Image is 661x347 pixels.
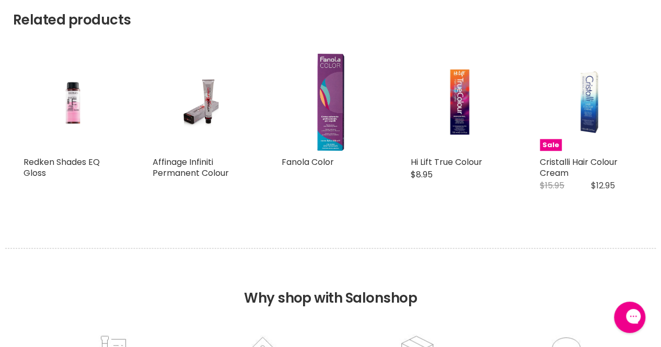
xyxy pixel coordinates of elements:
span: $15.95 [540,179,564,191]
iframe: Gorgias live chat messenger [609,298,651,337]
a: Cristalli Hair Colour Cream Sale [540,53,637,151]
span: $12.95 [591,179,615,191]
img: Fanola Color [317,53,344,151]
a: Affinage Infiniti Permanent Colour [153,155,229,178]
a: Affinage Infiniti Permanent Colour [153,53,250,151]
img: Hi Lift True Colour [427,53,492,151]
img: Cristalli Hair Colour Cream [556,53,621,151]
span: $8.95 [411,168,433,180]
a: Redken Shades EQ Gloss [24,155,100,178]
a: Hi Lift True Colour Hi Lift True Colour [411,53,508,151]
a: Fanola Color [282,155,334,167]
img: Affinage Infiniti Permanent Colour [169,53,234,151]
a: Redken Shades EQ Gloss [24,53,121,151]
span: Sale [540,139,562,151]
a: Hi Lift True Colour [411,155,482,167]
img: Redken Shades EQ Gloss [40,53,105,151]
a: Cristalli Hair Colour Cream [540,155,618,178]
h2: Why shop with Salonshop [5,248,656,321]
a: Fanola Color Fanola Color [282,53,379,151]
